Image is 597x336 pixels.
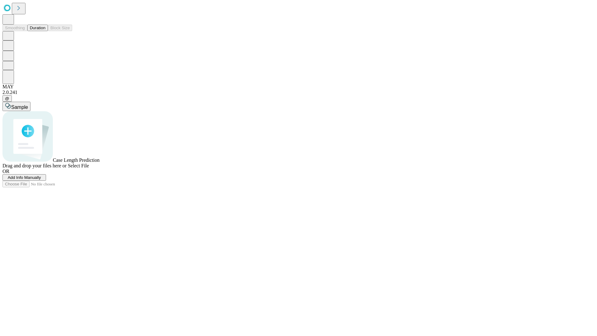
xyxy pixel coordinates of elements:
[2,25,27,31] button: Smoothing
[2,163,67,168] span: Drag and drop your files here or
[48,25,72,31] button: Block Size
[8,175,41,180] span: Add Info Manually
[11,105,28,110] span: Sample
[2,90,595,95] div: 2.0.241
[2,95,12,102] button: @
[5,96,9,101] span: @
[2,174,46,181] button: Add Info Manually
[68,163,89,168] span: Select File
[2,169,9,174] span: OR
[2,84,595,90] div: MAY
[27,25,48,31] button: Duration
[53,157,99,163] span: Case Length Prediction
[2,102,30,111] button: Sample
